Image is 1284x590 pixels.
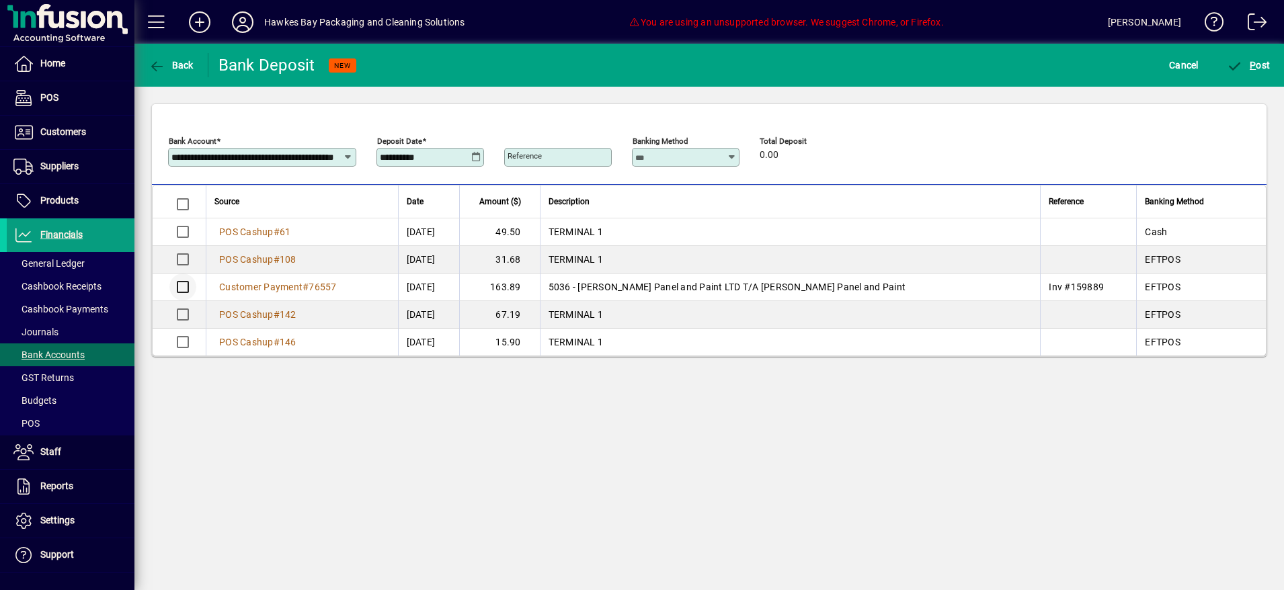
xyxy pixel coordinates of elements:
[1227,60,1271,71] span: ost
[40,92,58,103] span: POS
[13,258,85,269] span: General Ledger
[40,58,65,69] span: Home
[7,47,134,81] a: Home
[549,226,604,237] span: TERMINAL 1
[629,17,943,28] span: You are using an unsupported browser. We suggest Chrome, or Firefox.
[398,273,459,301] td: [DATE]
[274,309,280,320] span: #
[398,301,459,329] td: [DATE]
[633,136,688,146] mat-label: Banking Method
[221,10,264,34] button: Profile
[7,298,134,321] a: Cashbook Payments
[219,254,274,265] span: POS Cashup
[1238,3,1267,46] a: Logout
[1145,194,1249,209] div: Banking Method
[13,395,56,406] span: Budgets
[7,252,134,275] a: General Ledger
[214,194,390,209] div: Source
[1145,309,1180,320] span: EFTPOS
[407,194,451,209] div: Date
[1145,226,1167,237] span: Cash
[274,226,280,237] span: #
[760,150,778,161] span: 0.00
[214,224,295,239] a: POS Cashup#61
[7,504,134,538] a: Settings
[274,254,280,265] span: #
[1169,54,1199,76] span: Cancel
[178,10,221,34] button: Add
[1195,3,1224,46] a: Knowledge Base
[549,309,604,320] span: TERMINAL 1
[1166,53,1202,77] button: Cancel
[459,246,540,273] td: 31.68
[13,372,74,383] span: GST Returns
[264,11,465,33] div: Hawkes Bay Packaging and Cleaning Solutions
[479,194,521,209] span: Amount ($)
[40,446,61,457] span: Staff
[214,252,301,267] a: POS Cashup#108
[145,53,197,77] button: Back
[13,304,108,314] span: Cashbook Payments
[7,389,134,412] a: Budgets
[1049,194,1128,209] div: Reference
[40,229,83,240] span: Financials
[134,53,208,77] app-page-header-button: Back
[280,254,296,265] span: 108
[219,337,274,347] span: POS Cashup
[1049,194,1084,209] span: Reference
[1145,337,1180,347] span: EFTPOS
[398,218,459,246] td: [DATE]
[40,126,86,137] span: Customers
[7,366,134,389] a: GST Returns
[468,194,533,209] div: Amount ($)
[7,150,134,183] a: Suppliers
[309,282,336,292] span: 76557
[214,307,301,322] a: POS Cashup#142
[40,549,74,560] span: Support
[334,61,351,70] span: NEW
[7,116,134,149] a: Customers
[459,301,540,329] td: 67.19
[7,470,134,503] a: Reports
[549,254,604,265] span: TERMINAL 1
[7,412,134,435] a: POS
[280,309,296,320] span: 142
[508,151,542,161] mat-label: Reference
[1145,282,1180,292] span: EFTPOS
[7,81,134,115] a: POS
[549,194,590,209] span: Description
[760,137,840,146] span: Total Deposit
[398,329,459,355] td: [DATE]
[218,54,315,76] div: Bank Deposit
[1108,11,1181,33] div: [PERSON_NAME]
[549,282,906,292] span: 5036 - [PERSON_NAME] Panel and Paint LTD T/A [PERSON_NAME] Panel and Paint
[219,226,274,237] span: POS Cashup
[40,515,75,525] span: Settings
[280,337,296,347] span: 146
[7,184,134,218] a: Products
[459,218,540,246] td: 49.50
[40,480,73,491] span: Reports
[214,335,301,349] a: POS Cashup#146
[1145,254,1180,265] span: EFTPOS
[549,194,1033,209] div: Description
[459,273,540,301] td: 163.89
[1250,60,1256,71] span: P
[13,349,85,360] span: Bank Accounts
[219,309,274,320] span: POS Cashup
[40,161,79,171] span: Suppliers
[13,418,40,429] span: POS
[1049,282,1104,292] span: Inv #159889
[149,60,194,71] span: Back
[1223,53,1274,77] button: Post
[214,280,342,294] a: Customer Payment#76557
[377,136,422,146] mat-label: Deposit Date
[169,136,216,146] mat-label: Bank Account
[7,538,134,572] a: Support
[398,246,459,273] td: [DATE]
[13,281,102,292] span: Cashbook Receipts
[7,275,134,298] a: Cashbook Receipts
[7,321,134,343] a: Journals
[219,282,303,292] span: Customer Payment
[274,337,280,347] span: #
